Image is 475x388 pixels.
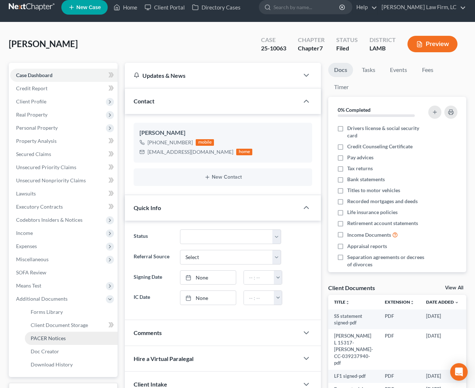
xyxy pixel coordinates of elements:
[347,165,373,172] span: Tax returns
[9,38,78,49] span: [PERSON_NAME]
[328,309,379,330] td: SS statement signed-pdf
[25,345,118,358] a: Doc Creator
[379,329,420,369] td: PDF
[338,107,371,113] strong: 0% Completed
[379,309,420,330] td: PDF
[356,63,381,77] a: Tasks
[385,299,414,305] a: Extensionunfold_more
[31,335,66,341] span: PACER Notices
[16,85,47,91] span: Credit Report
[445,285,463,290] a: View All
[420,309,465,330] td: [DATE]
[420,370,465,383] td: [DATE]
[10,266,118,279] a: SOFA Review
[139,174,306,180] button: New Contact
[31,309,63,315] span: Forms Library
[16,72,53,78] span: Case Dashboard
[134,98,154,104] span: Contact
[130,270,176,285] label: Signing Date
[10,82,118,95] a: Credit Report
[347,220,418,227] span: Retirement account statements
[407,36,457,52] button: Preview
[16,125,58,131] span: Personal Property
[334,299,350,305] a: Titleunfold_more
[298,44,325,53] div: Chapter
[379,370,420,383] td: PDF
[319,45,323,52] span: 7
[298,36,325,44] div: Chapter
[244,291,275,305] input: -- : --
[347,209,398,216] span: Life insurance policies
[336,44,358,53] div: Filed
[16,164,76,170] span: Unsecured Priority Claims
[347,143,413,150] span: Credit Counseling Certificate
[16,98,46,104] span: Client Profile
[31,322,88,328] span: Client Document Storage
[426,299,459,305] a: Date Added expand_more
[16,296,68,302] span: Additional Documents
[10,200,118,213] a: Executory Contracts
[347,254,425,268] span: Separation agreements or decrees of divorces
[16,138,57,144] span: Property Analysis
[134,204,161,211] span: Quick Info
[455,300,459,305] i: expand_more
[16,256,49,262] span: Miscellaneous
[16,230,33,236] span: Income
[25,305,118,319] a: Forms Library
[10,134,118,148] a: Property Analysis
[188,1,244,14] a: Directory Cases
[110,1,141,14] a: Home
[16,190,36,197] span: Lawsuits
[196,139,214,146] div: mobile
[10,161,118,174] a: Unsecured Priority Claims
[353,1,377,14] a: Help
[236,149,252,155] div: home
[347,231,391,239] span: Income Documents
[134,355,194,362] span: Hire a Virtual Paralegal
[420,329,465,369] td: [DATE]
[134,329,162,336] span: Comments
[10,148,118,161] a: Secured Claims
[347,187,400,194] span: Titles to motor vehicles
[10,187,118,200] a: Lawsuits
[10,69,118,82] a: Case Dashboard
[76,5,101,10] span: New Case
[10,174,118,187] a: Unsecured Nonpriority Claims
[25,358,118,371] a: Download History
[180,271,235,285] a: None
[16,269,46,275] span: SOFA Review
[328,370,379,383] td: LF1 signed-pdf
[347,125,425,139] span: Drivers license & social security card
[328,63,353,77] a: Docs
[347,154,374,161] span: Pay advices
[141,1,188,14] a: Client Portal
[148,148,233,156] div: [EMAIL_ADDRESS][DOMAIN_NAME]
[16,243,37,249] span: Expenses
[31,361,73,368] span: Download History
[261,36,286,44] div: Case
[139,129,306,137] div: [PERSON_NAME]
[416,63,439,77] a: Fees
[369,44,396,53] div: LAMB
[16,217,83,223] span: Codebtors Insiders & Notices
[130,290,176,305] label: IC Date
[345,300,350,305] i: unfold_more
[347,243,387,250] span: Appraisal reports
[16,203,63,210] span: Executory Contracts
[16,151,51,157] span: Secured Claims
[130,250,176,265] label: Referral Source
[261,44,286,53] div: 25-10063
[130,229,176,244] label: Status
[244,271,275,285] input: -- : --
[25,319,118,332] a: Client Document Storage
[134,72,290,79] div: Updates & News
[384,63,413,77] a: Events
[25,332,118,345] a: PACER Notices
[16,111,47,118] span: Real Property
[134,381,167,388] span: Client Intake
[273,0,340,14] input: Search by name...
[336,36,358,44] div: Status
[450,363,468,381] div: Open Intercom Messenger
[148,139,193,146] div: [PHONE_NUMBER]
[378,1,466,14] a: [PERSON_NAME] Law Firm, LC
